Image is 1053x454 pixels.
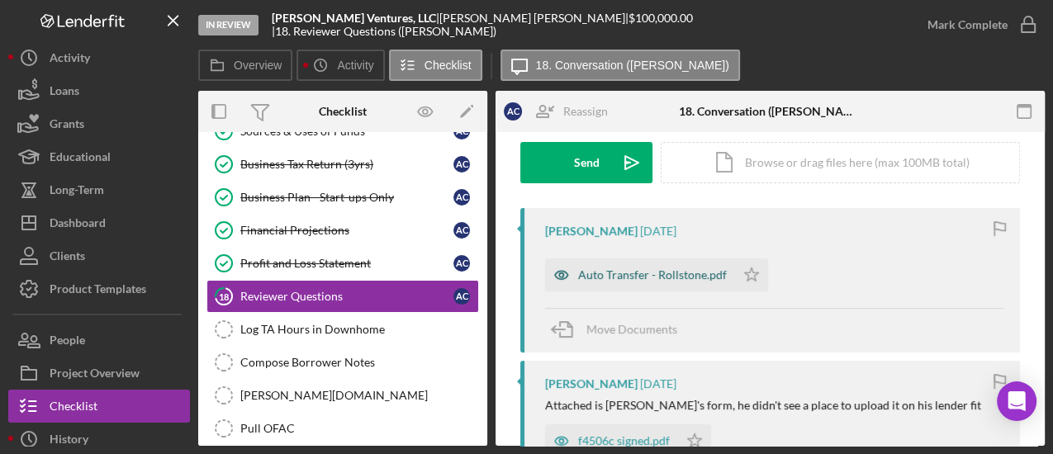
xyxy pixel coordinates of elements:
[272,12,439,25] div: |
[927,8,1008,41] div: Mark Complete
[8,206,190,239] button: Dashboard
[545,309,694,350] button: Move Documents
[586,322,677,336] span: Move Documents
[563,95,608,128] div: Reassign
[8,173,190,206] button: Long-Term
[198,50,292,81] button: Overview
[206,247,479,280] a: Profit and Loss StatementAC
[679,105,862,118] div: 18. Conversation ([PERSON_NAME])
[425,59,472,72] label: Checklist
[50,324,85,361] div: People
[206,412,479,445] a: Pull OFAC
[640,225,676,238] time: 2025-08-12 19:34
[578,268,727,281] div: Auto Transfer - Rollstone.pdf
[545,258,768,291] button: Auto Transfer - Rollstone.pdf
[911,8,1045,41] button: Mark Complete
[50,107,84,144] div: Grants
[319,105,367,118] div: Checklist
[206,313,479,346] a: Log TA Hours in Downhome
[240,323,478,336] div: Log TA Hours in Downhome
[578,434,670,447] div: f4506c signed.pdf
[240,356,478,369] div: Compose Borrower Notes
[628,12,698,25] div: $100,000.00
[8,140,190,173] button: Educational
[50,357,140,394] div: Project Overview
[50,74,79,111] div: Loans
[337,59,373,72] label: Activity
[206,181,479,214] a: Business Plan - Start-ups OnlyAC
[453,156,470,173] div: A C
[504,102,522,121] div: A C
[453,189,470,206] div: A C
[50,206,106,244] div: Dashboard
[500,50,740,81] button: 18. Conversation ([PERSON_NAME])
[50,41,90,78] div: Activity
[8,324,190,357] button: People
[206,280,479,313] a: 18Reviewer QuestionsAC
[272,11,436,25] b: [PERSON_NAME] Ventures, LLC
[240,422,478,435] div: Pull OFAC
[240,290,453,303] div: Reviewer Questions
[8,107,190,140] button: Grants
[496,95,624,128] button: ACReassign
[453,255,470,272] div: A C
[206,148,479,181] a: Business Tax Return (3yrs)AC
[272,25,496,38] div: | 18. Reviewer Questions ([PERSON_NAME])
[206,214,479,247] a: Financial ProjectionsAC
[8,357,190,390] button: Project Overview
[50,239,85,277] div: Clients
[206,379,479,412] a: [PERSON_NAME][DOMAIN_NAME]
[240,389,478,402] div: [PERSON_NAME][DOMAIN_NAME]
[545,225,638,238] div: [PERSON_NAME]
[545,399,981,412] div: Attached is [PERSON_NAME]'s form, he didn't see a place to upload it on his lender fit
[50,390,97,427] div: Checklist
[453,222,470,239] div: A C
[439,12,628,25] div: [PERSON_NAME] [PERSON_NAME] |
[240,224,453,237] div: Financial Projections
[198,15,259,35] div: In Review
[219,291,229,301] tspan: 18
[206,346,479,379] a: Compose Borrower Notes
[8,41,190,74] button: Activity
[8,272,190,305] button: Product Templates
[50,272,146,310] div: Product Templates
[453,288,470,305] div: A C
[8,239,190,272] button: Clients
[8,74,190,107] button: Loans
[536,59,729,72] label: 18. Conversation ([PERSON_NAME])
[240,191,453,204] div: Business Plan - Start-ups Only
[296,50,384,81] button: Activity
[997,381,1036,421] div: Open Intercom Messenger
[574,142,600,183] div: Send
[520,142,652,183] button: Send
[389,50,482,81] button: Checklist
[640,377,676,390] time: 2025-08-07 13:56
[545,377,638,390] div: [PERSON_NAME]
[240,257,453,270] div: Profit and Loss Statement
[8,390,190,423] button: Checklist
[234,59,282,72] label: Overview
[50,173,104,210] div: Long-Term
[50,140,111,177] div: Educational
[240,158,453,171] div: Business Tax Return (3yrs)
